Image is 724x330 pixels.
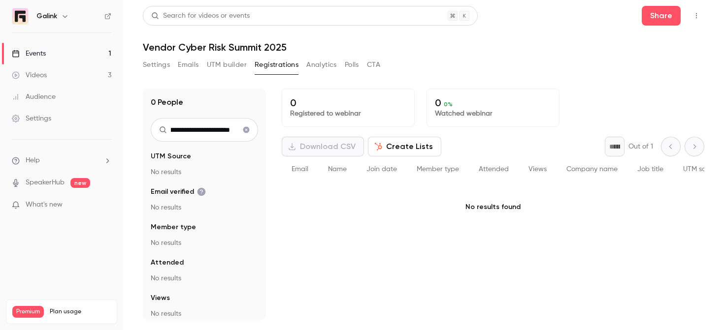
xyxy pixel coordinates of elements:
[12,8,28,24] img: Galink
[368,137,441,156] button: Create Lists
[238,122,254,138] button: Clear search
[444,101,453,108] span: 0 %
[628,142,653,151] p: Out of 1
[12,49,46,59] div: Events
[178,57,198,73] button: Emails
[255,57,298,73] button: Registrations
[26,155,40,166] span: Help
[151,167,258,177] p: No results
[50,308,111,316] span: Plan usage
[290,97,406,109] p: 0
[151,293,170,303] span: Views
[345,57,359,73] button: Polls
[151,273,258,283] p: No results
[151,309,258,319] p: No results
[151,203,258,212] p: No results
[306,57,337,73] button: Analytics
[151,151,191,161] span: UTM Source
[26,200,63,210] span: What's new
[143,41,704,53] h1: Vendor Cyber Risk Summit 2025
[36,11,57,21] h6: Galink
[12,306,44,318] span: Premium
[328,166,347,173] span: Name
[151,96,183,108] h1: 0 People
[479,166,509,173] span: Attended
[143,57,170,73] button: Settings
[151,258,184,268] span: Attended
[435,109,551,119] p: Watched webinar
[290,109,406,119] p: Registered to webinar
[12,155,111,166] li: help-dropdown-opener
[366,166,397,173] span: Join date
[26,178,65,188] a: SpeakerHub
[683,166,720,173] span: UTM source
[292,166,308,173] span: Email
[151,238,258,248] p: No results
[12,70,47,80] div: Videos
[99,201,111,210] iframe: Noticeable Trigger
[435,97,551,109] p: 0
[528,166,547,173] span: Views
[417,166,459,173] span: Member type
[642,6,681,26] button: Share
[12,114,51,123] div: Settings
[367,57,380,73] button: CTA
[151,222,196,232] span: Member type
[12,92,56,102] div: Audience
[151,187,206,197] span: Email verified
[70,178,90,188] span: new
[637,166,663,173] span: Job title
[151,11,250,21] div: Search for videos or events
[282,182,704,232] p: No results found
[566,166,618,173] span: Company name
[207,57,247,73] button: UTM builder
